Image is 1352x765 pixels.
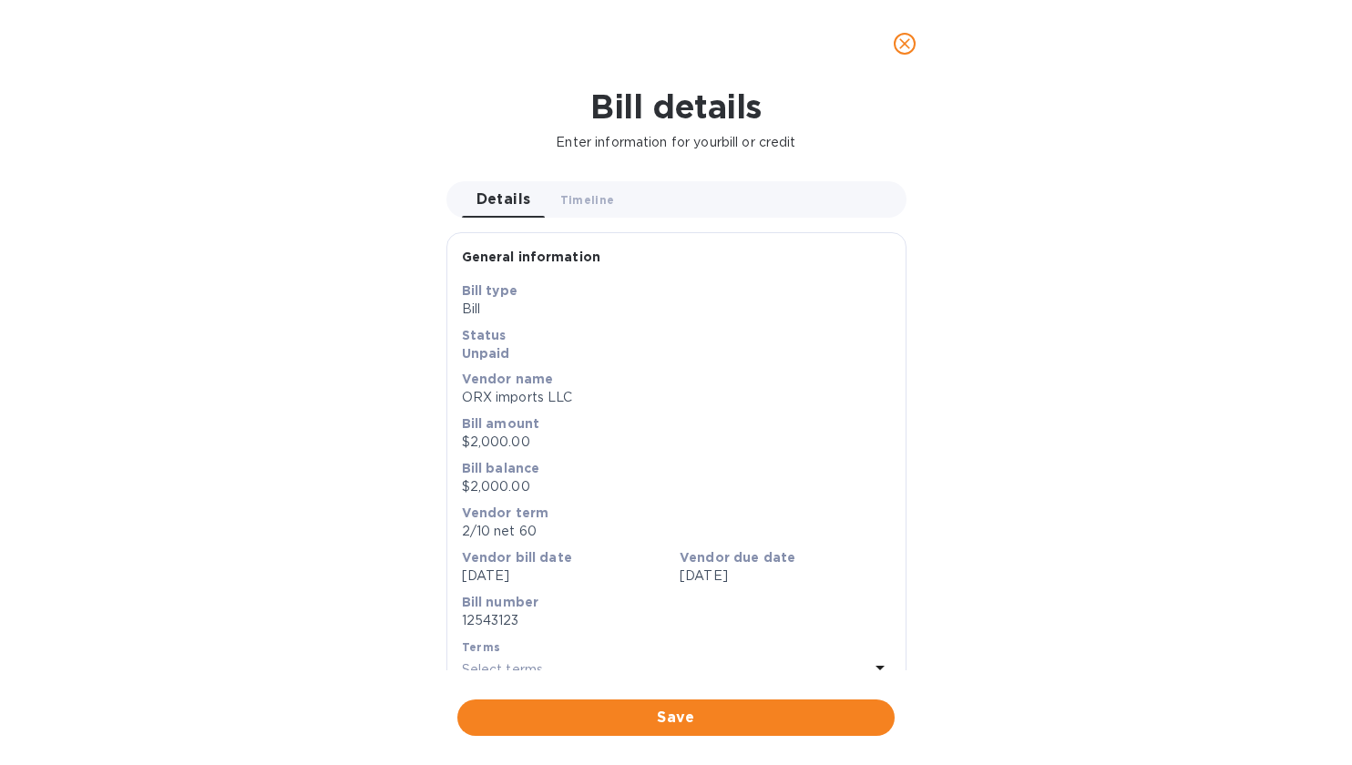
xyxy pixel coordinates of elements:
p: $2,000.00 [462,433,891,452]
p: Select terms [462,660,544,679]
span: Timeline [560,190,615,209]
b: General information [462,250,601,264]
b: Vendor name [462,372,554,386]
b: Terms [462,640,501,654]
p: 12543123 [462,611,891,630]
span: Save [472,707,880,729]
b: Status [462,328,507,342]
p: [DATE] [680,566,891,586]
p: Enter information for your bill or credit [15,133,1337,152]
b: Bill balance [462,461,540,475]
b: Bill number [462,595,539,609]
b: Vendor term [462,505,549,520]
b: Vendor due date [680,550,795,565]
p: Unpaid [462,344,891,362]
h1: Bill details [15,87,1337,126]
p: Bill [462,300,891,319]
button: close [883,22,927,66]
p: $2,000.00 [462,477,891,496]
b: Bill amount [462,416,540,431]
p: [DATE] [462,566,673,586]
p: 2/10 net 60 [462,522,891,541]
button: Save [457,699,895,736]
p: ORX imports LLC [462,388,891,407]
b: Bill type [462,283,517,298]
span: Details [476,187,531,212]
b: Vendor bill date [462,550,572,565]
